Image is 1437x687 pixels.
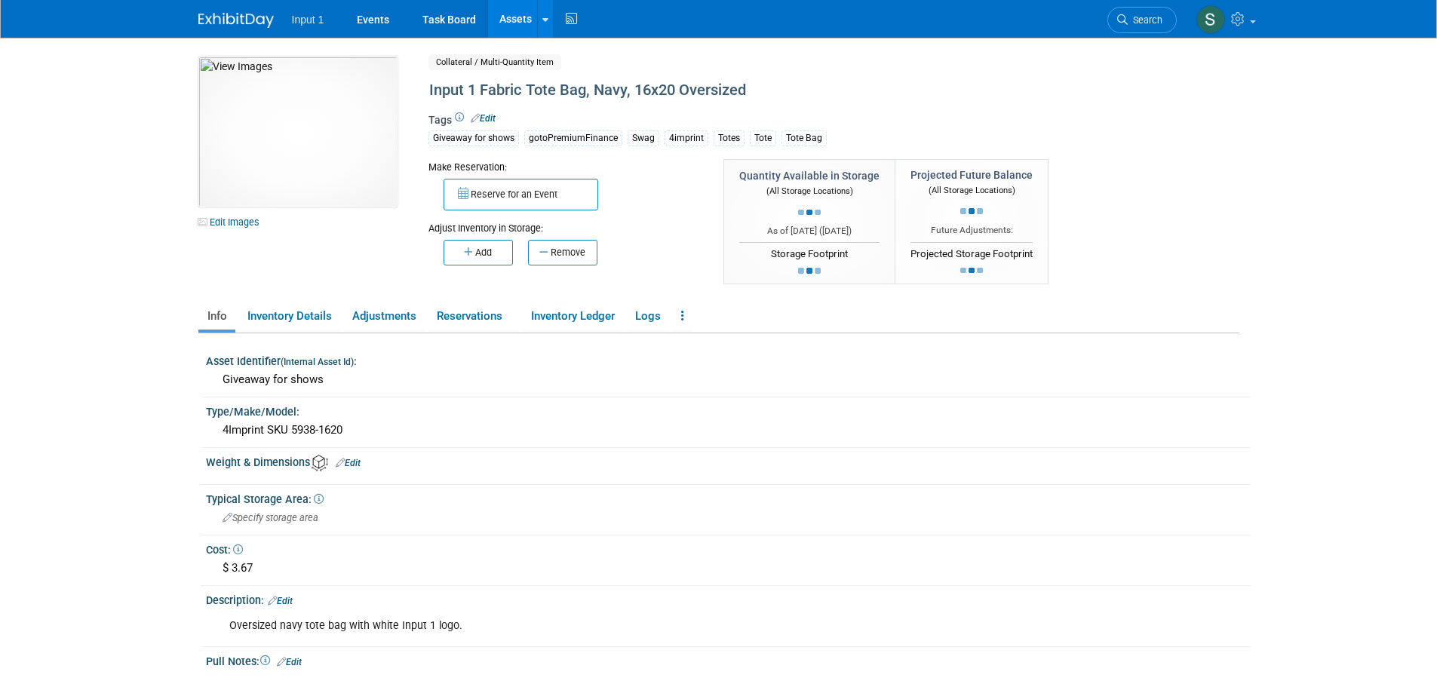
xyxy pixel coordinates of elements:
div: Cost: [206,538,1251,557]
a: Edit [268,596,293,606]
img: Asset Weight and Dimensions [312,455,328,471]
div: Quantity Available in Storage [739,168,880,183]
div: Input 1 Fabric Tote Bag, Navy, 16x20 Oversized [424,77,1115,104]
div: Totes [714,130,745,146]
img: loading... [798,210,821,216]
span: Specify storage area [223,512,318,523]
div: Projected Future Balance [910,167,1033,182]
button: Remove [528,240,597,265]
a: Search [1107,7,1177,33]
span: Input 1 [292,14,324,26]
div: Future Adjustments: [910,224,1033,237]
a: Edit [471,113,496,124]
a: Info [198,303,235,330]
a: Reservations [428,303,519,330]
div: 4imprint [665,130,708,146]
div: $ 3.67 [217,557,1239,580]
span: Typical Storage Area: [206,493,324,505]
a: Adjustments [343,303,425,330]
div: Make Reservation: [428,159,702,174]
div: gotoPremiumFinance [524,130,622,146]
span: [DATE] [822,225,849,236]
a: Inventory Details [238,303,340,330]
div: Asset Identifier : [206,350,1251,369]
div: Tote [750,130,776,146]
div: Storage Footprint [739,242,880,262]
div: Oversized navy tote bag with white Input 1 logo. [219,611,1054,641]
a: Edit Images [198,213,266,232]
div: (All Storage Locations) [739,183,880,198]
div: 4Imprint SKU 5938-1620 [217,419,1239,442]
span: Search [1128,14,1162,26]
small: (Internal Asset Id) [281,357,354,367]
div: Giveaway for shows [217,368,1239,391]
img: ExhibitDay [198,13,274,28]
img: loading... [960,268,983,274]
div: Tags [428,112,1115,156]
div: Pull Notes: [206,650,1251,670]
div: Projected Storage Footprint [910,242,1033,262]
div: Description: [206,589,1251,609]
a: Logs [626,303,669,330]
img: loading... [798,268,821,274]
a: Inventory Ledger [522,303,623,330]
a: Edit [336,458,361,468]
button: Reserve for an Event [444,179,598,210]
div: (All Storage Locations) [910,182,1033,197]
img: View Images [198,57,398,207]
a: Edit [277,657,302,667]
div: Type/Make/Model: [206,400,1251,419]
div: Tote Bag [781,130,827,146]
div: Swag [628,130,659,146]
div: Giveaway for shows [428,130,519,146]
div: Weight & Dimensions [206,451,1251,471]
span: Collateral / Multi-Quantity Item [428,54,561,70]
div: Adjust Inventory in Storage: [428,210,702,235]
img: Susan Stout [1196,5,1225,34]
img: loading... [960,208,983,214]
div: As of [DATE] ( ) [739,225,880,238]
button: Add [444,240,513,265]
